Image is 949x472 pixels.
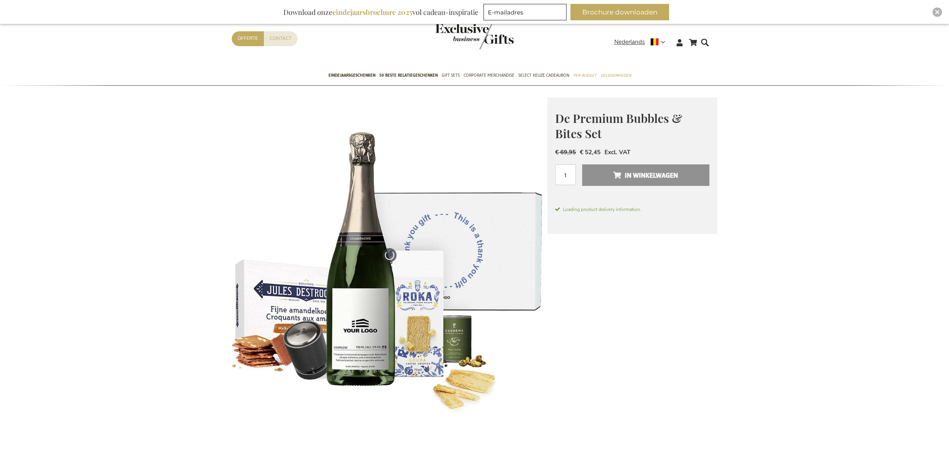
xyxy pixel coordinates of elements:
a: Peugeot Line Champagne Stopper - Carbon< [393,416,427,454]
input: E-mailadres [484,4,567,20]
a: De Premium Bubbles & Bites Set [275,416,310,454]
a: P-Stash Cashews Pepper Lemon - 60 gr [510,416,545,454]
span: € 69,95 [555,148,576,156]
span: Eindejaarsgeschenken [328,71,375,79]
a: Contact [264,31,298,46]
a: 50 beste relatiegeschenken [379,66,438,86]
div: Close [933,7,942,17]
span: Corporate Merchandise [464,71,514,79]
button: Brochure downloaden [570,4,669,20]
span: Gift Sets [442,71,460,79]
span: Per Budget [573,71,597,79]
span: Nederlands [614,38,645,47]
a: The Premium Bubbles & Bites Set [314,416,349,454]
span: Loading product delivery information. [555,206,709,213]
a: Jules Destrooper Almond Thins & Belgian Milk Chocolate [432,416,466,454]
a: store logo [435,23,474,49]
img: The Premium Bubbles & Bites Set [232,97,547,413]
a: Offerte [232,31,264,46]
a: Eindejaarsgeschenken [328,66,375,86]
input: Aantal [555,164,576,185]
span: Select Keuze Cadeaubon [518,71,569,79]
span: € 52,45 [580,148,601,156]
a: Select Keuze Cadeaubon [518,66,569,86]
a: Corporate Merchandise [464,66,514,86]
img: Exclusive Business gifts logo [435,23,514,49]
a: Per Budget [573,66,597,86]
span: 50 beste relatiegeschenken [379,71,438,79]
a: Roka Cheese Biscuits Delft Blue [471,416,505,454]
a: Personalised Goutorbe Cuvée Champagne [354,416,388,454]
div: Download onze vol cadeau-inspiratie [280,4,482,20]
span: Gelegenheden [601,71,631,79]
a: Gelegenheden [601,66,631,86]
span: Excl. VAT [604,148,630,156]
b: eindejaarsbrochure 2025 [332,7,412,17]
span: De Premium Bubbles & Bites Set [555,110,682,141]
img: Close [935,10,940,14]
form: marketing offers and promotions [484,4,569,23]
a: Gift Sets [442,66,460,86]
